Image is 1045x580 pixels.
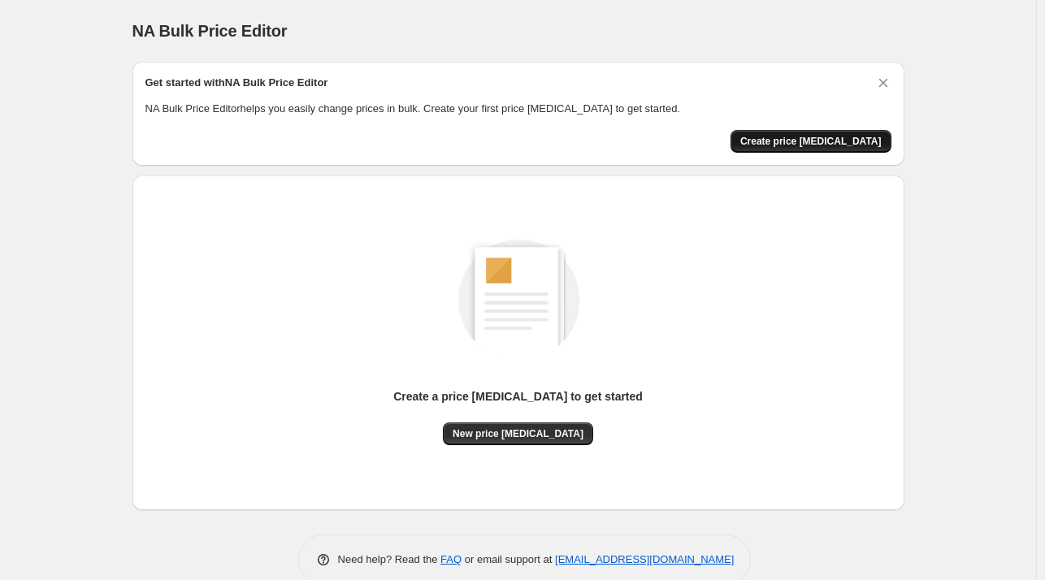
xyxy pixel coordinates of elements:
[875,75,891,91] button: Dismiss card
[555,553,734,565] a: [EMAIL_ADDRESS][DOMAIN_NAME]
[393,388,643,405] p: Create a price [MEDICAL_DATA] to get started
[740,135,882,148] span: Create price [MEDICAL_DATA]
[453,427,583,440] span: New price [MEDICAL_DATA]
[132,22,288,40] span: NA Bulk Price Editor
[462,553,555,565] span: or email support at
[731,130,891,153] button: Create price change job
[443,422,593,445] button: New price [MEDICAL_DATA]
[145,75,328,91] h2: Get started with NA Bulk Price Editor
[440,553,462,565] a: FAQ
[338,553,441,565] span: Need help? Read the
[145,101,891,117] p: NA Bulk Price Editor helps you easily change prices in bulk. Create your first price [MEDICAL_DAT...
